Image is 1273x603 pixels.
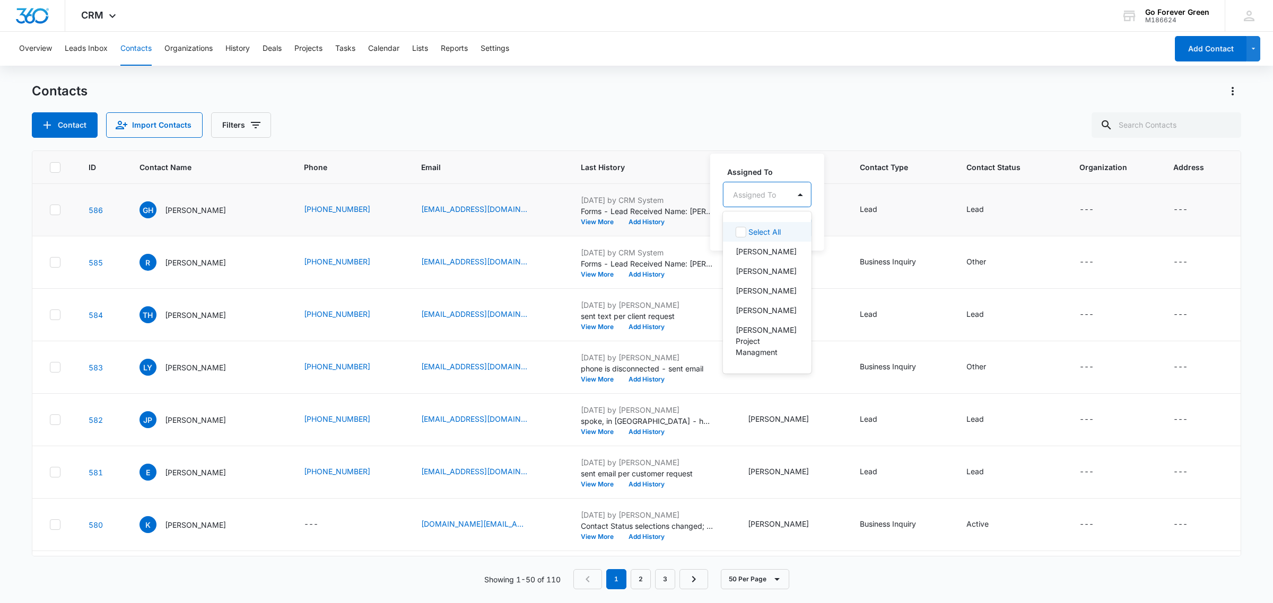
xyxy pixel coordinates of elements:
div: Assigned To - Yvette Perez - Select to Edit Field [748,413,828,426]
button: Deals [263,32,282,66]
div: Contact Type - Business Inquiry - Select to Edit Field [860,256,935,269]
div: [PERSON_NAME] [748,466,809,477]
nav: Pagination [573,569,708,589]
div: Contact Status - Other - Select to Edit Field [966,256,1005,269]
div: Email - lyounger@live.com - Select to Edit Field [421,361,546,374]
p: [DATE] by [PERSON_NAME] [581,299,713,311]
button: View More [581,324,621,330]
div: Contact Type - Lead - Select to Edit Field [860,413,896,426]
div: Address - - Select to Edit Field [1173,518,1207,531]
div: Email - aspencer@jnmcv.com - Select to Edit Field [421,203,546,216]
span: R [139,254,156,271]
span: JP [139,411,156,428]
span: Contact Name [139,162,263,173]
div: Contact Status - Lead - Select to Edit Field [966,466,1003,478]
div: Other [966,256,986,267]
a: [EMAIL_ADDRESS][DOMAIN_NAME] [421,361,527,372]
div: --- [1173,203,1188,216]
a: Page 2 [631,569,651,589]
div: --- [1079,308,1094,321]
a: [EMAIL_ADDRESS][DOMAIN_NAME] [421,203,527,215]
span: Contact Status [966,162,1039,173]
div: Phone - (306) 253-4587 - Select to Edit Field [304,308,389,321]
span: TH [139,306,156,323]
span: Phone [304,162,380,173]
button: Add History [621,429,672,435]
a: Page 3 [655,569,675,589]
a: [EMAIL_ADDRESS][DOMAIN_NAME] [421,256,527,267]
div: Contact Name - Katie - Select to Edit Field [139,516,245,533]
button: View More [581,376,621,383]
p: [PERSON_NAME] [165,205,226,216]
p: [PERSON_NAME] [165,362,226,373]
div: Contact Status - Lead - Select to Edit Field [966,413,1003,426]
div: Contact Name - Ronisha - Select to Edit Field [139,254,245,271]
span: Organization [1079,162,1132,173]
button: View More [581,429,621,435]
button: Add History [621,219,672,225]
div: --- [1173,308,1188,321]
button: View More [581,534,621,540]
div: Lead [966,203,984,215]
button: Add Contact [1175,36,1246,61]
div: Address - - Select to Edit Field [1173,413,1207,426]
button: Actions [1224,83,1241,100]
span: K [139,516,156,533]
p: [PERSON_NAME] [736,246,797,257]
button: View More [581,271,621,278]
button: Calendar [368,32,399,66]
div: Organization - - Select to Edit Field [1079,361,1113,374]
h1: Contacts [32,83,88,99]
p: [DATE] by [PERSON_NAME] [581,352,713,363]
button: Lists [412,32,428,66]
button: Overview [19,32,52,66]
p: [DATE] by [PERSON_NAME] [581,457,713,468]
div: Phone - - Select to Edit Field [304,518,337,531]
div: Organization - - Select to Edit Field [1079,518,1113,531]
div: Organization - - Select to Edit Field [1079,413,1113,426]
a: [PHONE_NUMBER] [304,361,370,372]
div: Phone - (831) 320-0786 - Select to Edit Field [304,466,389,478]
button: Projects [294,32,322,66]
a: Navigate to contact details page for Trent Hoerr [89,311,103,320]
div: Contact Type - Business Inquiry - Select to Edit Field [860,518,935,531]
button: Reports [441,32,468,66]
div: --- [1079,518,1094,531]
p: Showing 1-50 of 110 [484,574,561,585]
a: [DOMAIN_NAME][EMAIL_ADDRESS][DOMAIN_NAME] [421,518,527,529]
div: Lead [860,413,877,424]
div: Address - - Select to Edit Field [1173,308,1207,321]
div: account name [1145,8,1209,16]
div: Business Inquiry [860,518,916,529]
a: Navigate to contact details page for Katie [89,520,103,529]
button: Add History [621,534,672,540]
a: [PHONE_NUMBER] [304,413,370,424]
span: Contact Type [860,162,926,173]
div: Lead [966,466,984,477]
input: Search Contacts [1092,112,1241,138]
div: Email - accounting.support@mirasolcc.com - Select to Edit Field [421,518,546,531]
button: 50 Per Page [721,569,789,589]
a: [PHONE_NUMBER] [304,256,370,267]
p: [PERSON_NAME] [736,265,797,277]
div: Contact Type - Lead - Select to Edit Field [860,308,896,321]
button: Leads Inbox [65,32,108,66]
div: --- [1079,413,1094,426]
p: [PERSON_NAME] [736,285,797,296]
p: Forms - Lead Received Name: [PERSON_NAME] Email: [EMAIL_ADDRESS][DOMAIN_NAME] Phone: [PHONE_NUMBE... [581,258,713,269]
span: ID [89,162,99,173]
p: [PERSON_NAME] [165,257,226,268]
p: sent text per client request [581,311,713,322]
div: Email - ronisharedtag@yahoo.com - Select to Edit Field [421,256,546,269]
div: Address - - Select to Edit Field [1173,203,1207,216]
div: Contact Status - Lead - Select to Edit Field [966,308,1003,321]
button: Add History [621,271,672,278]
div: --- [1173,466,1188,478]
a: Navigate to contact details page for Ronisha [89,258,103,267]
button: Filters [211,112,271,138]
button: View More [581,219,621,225]
div: --- [304,518,318,531]
div: --- [1079,361,1094,374]
div: Organization - - Select to Edit Field [1079,308,1113,321]
a: Navigate to contact details page for Ernesto [89,468,103,477]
